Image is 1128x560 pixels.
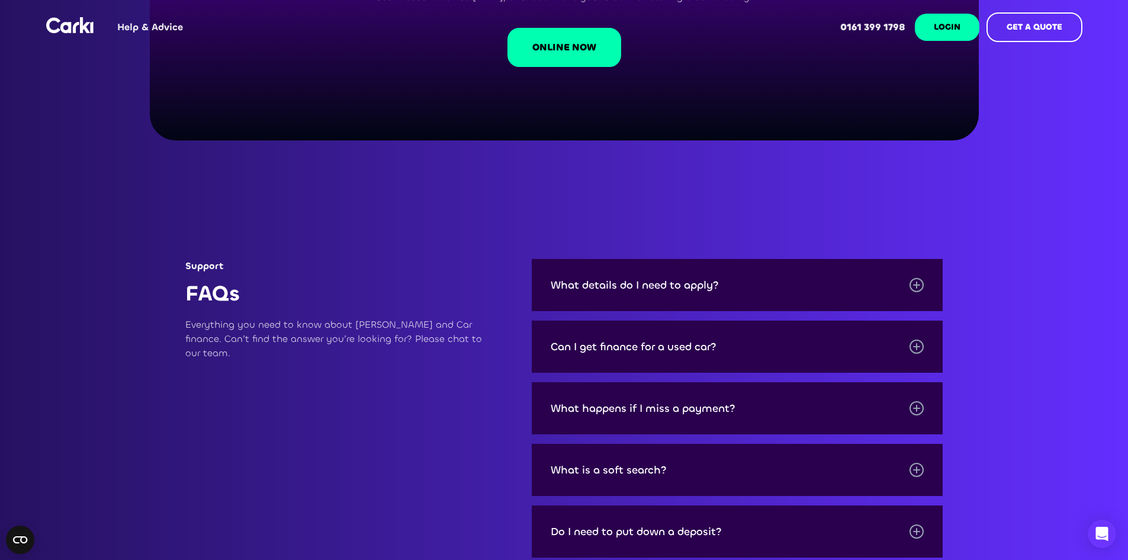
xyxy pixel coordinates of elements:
[185,318,494,360] div: Everything you need to know about [PERSON_NAME] and Car finance. Can’t find the answer you’re loo...
[551,526,722,537] div: Do I need to put down a deposit?
[1007,21,1062,33] strong: GET A QUOTE
[915,14,979,41] a: LOGIN
[185,280,494,308] h2: FAQs
[108,4,192,50] a: Help & Advice
[551,341,716,353] div: Can I get finance for a used car?
[551,402,735,414] div: What happens if I miss a payment?
[986,12,1082,42] a: GET A QUOTE
[551,464,667,476] div: What is a soft search?
[934,21,960,33] strong: LOGIN
[185,259,494,273] div: Support
[6,526,34,554] button: Open CMP widget
[840,21,905,33] strong: 0161 399 1798
[551,279,719,291] div: What details do I need to apply?
[46,17,94,33] a: home
[46,17,94,33] img: Logo
[831,4,915,50] a: 0161 399 1798
[1088,520,1116,548] div: Open Intercom Messenger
